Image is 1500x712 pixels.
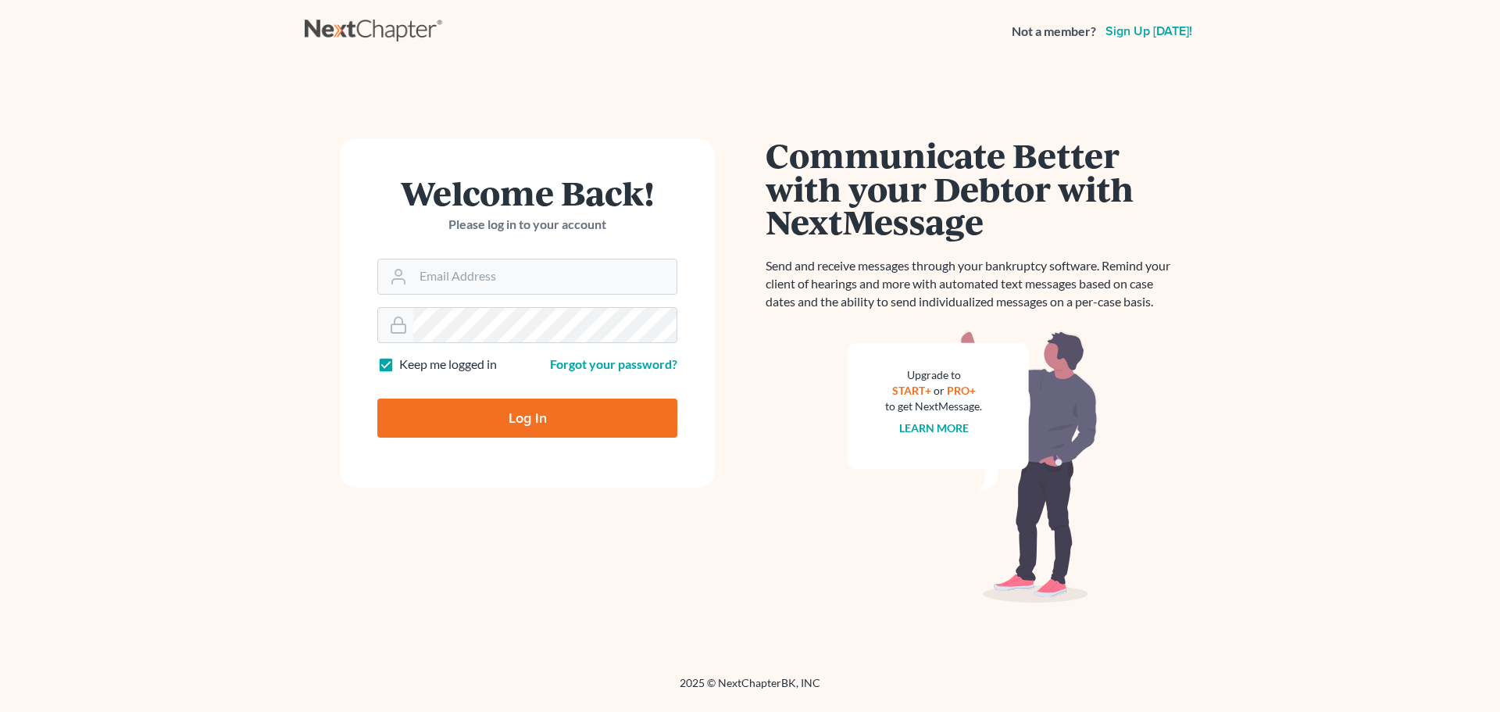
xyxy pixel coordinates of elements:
[377,216,677,234] p: Please log in to your account
[399,356,497,374] label: Keep me logged in
[1102,25,1195,38] a: Sign up [DATE]!
[934,384,945,397] span: or
[377,399,677,438] input: Log In
[1012,23,1096,41] strong: Not a member?
[766,138,1180,238] h1: Communicate Better with your Debtor with NextMessage
[413,259,677,294] input: Email Address
[899,421,969,435] a: Learn more
[305,675,1195,703] div: 2025 © NextChapterBK, INC
[550,356,677,371] a: Forgot your password?
[885,367,982,383] div: Upgrade to
[377,176,677,209] h1: Welcome Back!
[947,384,976,397] a: PRO+
[885,399,982,414] div: to get NextMessage.
[848,330,1098,603] img: nextmessage_bg-59042aed3d76b12b5cd301f8e5b87938c9018125f34e5fa2b7a6b67550977c72.svg
[766,257,1180,311] p: Send and receive messages through your bankruptcy software. Remind your client of hearings and mo...
[892,384,931,397] a: START+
